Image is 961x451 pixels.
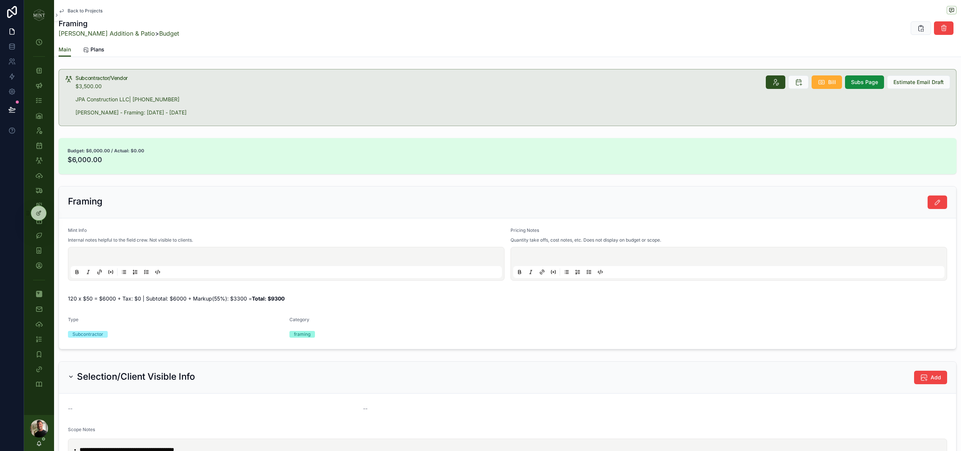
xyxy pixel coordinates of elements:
button: Subs Page [845,75,884,89]
span: -- [68,405,72,412]
a: [PERSON_NAME] - Framing: [DATE] - [DATE] [75,109,187,116]
a: Back to Projects [59,8,102,14]
h2: Selection/Client Visible Info [77,371,195,383]
p: | [PHONE_NUMBER] [75,95,760,104]
span: Estimate Email Draft [893,78,944,86]
div: scrollable content [24,30,54,401]
a: JPA Construction LLC [75,96,129,102]
span: Bill [828,78,836,86]
span: Category [289,317,309,322]
a: Budget [159,30,179,37]
button: Estimate Email Draft [887,75,950,89]
span: Quantity take offs, cost notes, etc. Does not display on budget or scope. [511,237,661,243]
button: Add [914,371,947,384]
span: -- [363,405,368,412]
span: Internal notes helpful to the field crew. Not visible to clients. [68,237,193,243]
div: framing [294,331,310,338]
span: Plans [90,46,104,53]
span: Type [68,317,78,322]
span: Main [59,46,71,53]
a: Plans [83,43,104,58]
a: [PERSON_NAME] Addition & Patio [59,30,155,37]
img: App logo [33,9,45,21]
strong: Total: $9300 [252,295,285,302]
button: Bill [812,75,842,89]
p: $3,500.00 [75,82,760,91]
div: $3,500.00 [JPA Construction LLC](/vendors/view/recs8YIWI7e2Y2Nym) | (504) 236-9608 [Yates - Frami... [75,82,760,117]
span: Scope Notes [68,427,95,432]
a: Main [59,43,71,57]
span: Back to Projects [68,8,102,14]
span: Mint Info [68,227,87,233]
span: Subs Page [851,78,878,86]
span: Pricing Notes [511,227,539,233]
h2: Framing [68,195,102,207]
span: 120 x $50 = $6000 + Tax: $0 | Subtotal: $6000 + Markup(55%): $3300 = [68,295,285,302]
strong: Budget: $6,000.00 / Actual: $0.00 [68,148,144,154]
h5: Subcontractor/Vendor [75,75,760,81]
span: > [59,29,179,38]
span: Add [931,374,941,381]
div: Subcontractor [72,331,103,338]
span: $6,000.00 [68,155,947,165]
h1: Framing [59,18,179,29]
